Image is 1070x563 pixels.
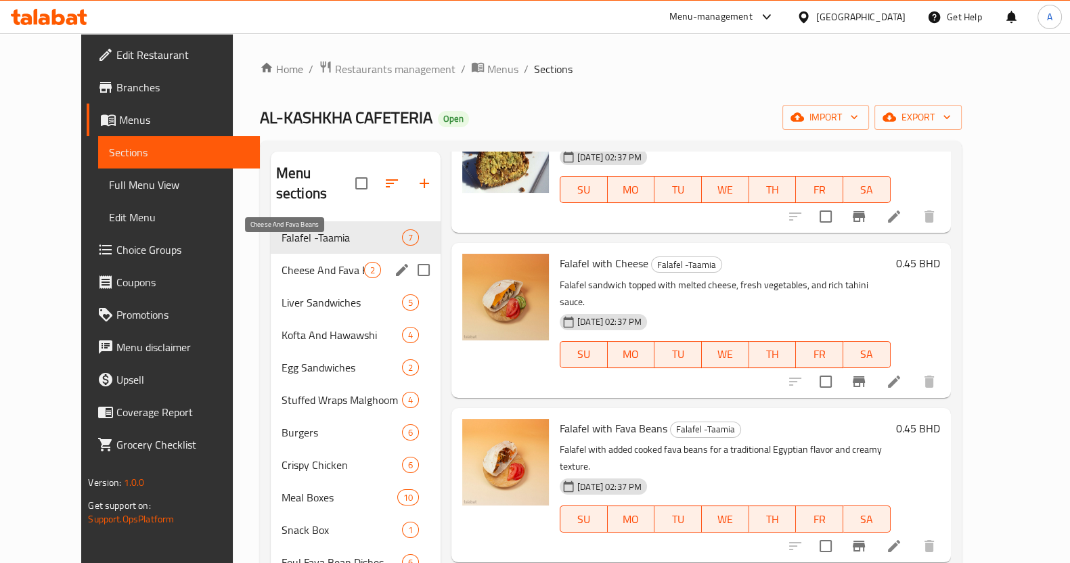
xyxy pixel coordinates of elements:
[707,344,744,364] span: WE
[282,294,402,311] span: Liver Sandwiches
[116,47,249,63] span: Edit Restaurant
[124,474,145,491] span: 1.0.0
[702,176,749,203] button: WE
[654,176,702,203] button: TU
[755,344,791,364] span: TH
[116,436,249,453] span: Grocery Checklist
[282,392,402,408] span: Stuffed Wraps Malghoom
[364,262,381,278] div: items
[660,510,696,529] span: TU
[271,286,441,319] div: Liver Sandwiches5
[796,505,843,533] button: FR
[702,505,749,533] button: WE
[282,522,402,538] span: Snack Box
[843,365,875,398] button: Branch-specific-item
[88,497,150,514] span: Get support on:
[651,256,722,273] div: Falafel -Taamia
[398,491,418,504] span: 10
[271,481,441,514] div: Meal Boxes10
[462,419,549,505] img: Falafel with Fava Beans
[271,449,441,481] div: Crispy Chicken6
[652,257,721,273] span: Falafel -Taamia
[849,180,885,200] span: SA
[886,538,902,554] a: Edit menu item
[560,505,608,533] button: SU
[408,167,441,200] button: Add section
[282,424,402,441] div: Burgers
[403,329,418,342] span: 4
[260,60,962,78] nav: breadcrumb
[116,404,249,420] span: Coverage Report
[660,344,696,364] span: TU
[335,61,455,77] span: Restaurants management
[560,441,891,475] p: Falafel with added cooked fava beans for a traditional Egyptian flavor and creamy texture.
[560,418,667,438] span: Falafel with Fava Beans
[660,180,696,200] span: TU
[271,254,441,286] div: Cheese And Fava Beans2edit
[793,109,858,126] span: import
[402,229,419,246] div: items
[796,341,843,368] button: FR
[376,167,408,200] span: Sort sections
[560,253,648,273] span: Falafel with Cheese
[896,254,940,273] h6: 0.45 BHD
[282,489,397,505] span: Meal Boxes
[403,296,418,309] span: 5
[87,39,260,71] a: Edit Restaurant
[669,9,753,25] div: Menu-management
[271,319,441,351] div: Kofta And Hawawshi4
[796,176,843,203] button: FR
[462,254,549,340] img: Falafel with Cheese
[534,61,573,77] span: Sections
[886,374,902,390] a: Edit menu item
[755,180,791,200] span: TH
[282,262,364,278] span: Cheese And Fava Beans
[98,136,260,168] a: Sections
[88,510,174,528] a: Support.OpsPlatform
[402,294,419,311] div: items
[87,71,260,104] a: Branches
[282,457,402,473] span: Crispy Chicken
[560,176,608,203] button: SU
[707,510,744,529] span: WE
[271,351,441,384] div: Egg Sandwiches2
[801,180,838,200] span: FR
[402,327,419,343] div: items
[487,61,518,77] span: Menus
[566,510,602,529] span: SU
[87,363,260,396] a: Upsell
[849,344,885,364] span: SA
[461,61,466,77] li: /
[403,231,418,244] span: 7
[670,422,741,438] div: Falafel -Taamia
[116,79,249,95] span: Branches
[566,180,602,200] span: SU
[402,424,419,441] div: items
[282,229,402,246] span: Falafel -Taamia
[1047,9,1052,24] span: A
[913,365,945,398] button: delete
[365,264,380,277] span: 2
[87,428,260,461] a: Grocery Checklist
[608,341,655,368] button: MO
[608,176,655,203] button: MO
[282,327,402,343] div: Kofta And Hawawshi
[260,61,303,77] a: Home
[843,341,891,368] button: SA
[116,371,249,388] span: Upsell
[613,510,650,529] span: MO
[707,180,744,200] span: WE
[87,104,260,136] a: Menus
[811,532,840,560] span: Select to update
[843,505,891,533] button: SA
[87,331,260,363] a: Menu disclaimer
[403,426,418,439] span: 6
[271,221,441,254] div: Falafel -Taamia7
[392,260,412,280] button: edit
[654,341,702,368] button: TU
[98,201,260,233] a: Edit Menu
